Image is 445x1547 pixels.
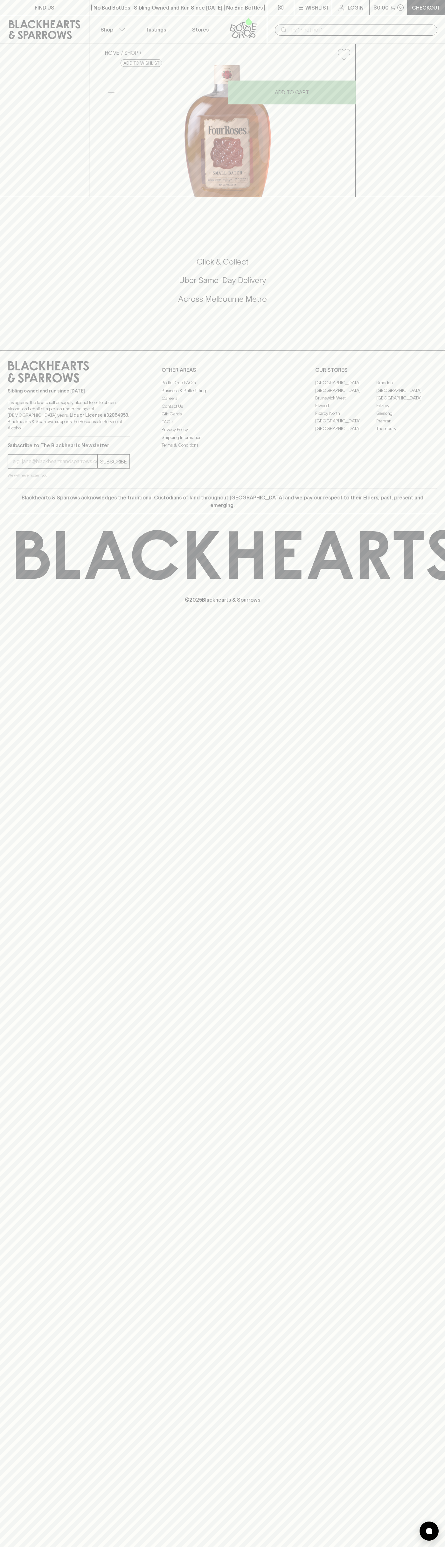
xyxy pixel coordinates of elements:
[162,441,284,449] a: Terms & Conditions
[124,50,138,56] a: SHOP
[315,417,376,425] a: [GEOGRAPHIC_DATA]
[426,1528,432,1534] img: bubble-icon
[89,15,134,44] button: Shop
[8,231,437,338] div: Call to action block
[376,379,437,386] a: Braddon
[228,81,356,104] button: ADD TO CART
[162,387,284,394] a: Business & Bulk Gifting
[8,275,437,286] h5: Uber Same-Day Delivery
[162,379,284,387] a: Bottle Drop FAQ's
[376,394,437,402] a: [GEOGRAPHIC_DATA]
[192,26,209,33] p: Stores
[335,46,353,63] button: Add to wishlist
[373,4,389,11] p: $0.00
[8,441,130,449] p: Subscribe to The Blackhearts Newsletter
[315,366,437,374] p: OUR STORES
[162,366,284,374] p: OTHER AREAS
[121,59,162,67] button: Add to wishlist
[8,472,130,478] p: We will never spam you
[101,26,113,33] p: Shop
[290,25,432,35] input: Try "Pinot noir"
[35,4,54,11] p: FIND US
[399,6,402,9] p: 0
[178,15,223,44] a: Stores
[134,15,178,44] a: Tastings
[162,418,284,426] a: FAQ's
[315,379,376,386] a: [GEOGRAPHIC_DATA]
[162,426,284,434] a: Privacy Policy
[376,402,437,409] a: Fitzroy
[315,386,376,394] a: [GEOGRAPHIC_DATA]
[315,402,376,409] a: Elwood
[376,425,437,432] a: Thornbury
[348,4,364,11] p: Login
[8,388,130,394] p: Sibling owned and run since [DATE]
[275,88,309,96] p: ADD TO CART
[315,409,376,417] a: Fitzroy North
[305,4,330,11] p: Wishlist
[8,257,437,267] h5: Click & Collect
[100,458,127,465] p: SUBSCRIBE
[376,409,437,417] a: Geelong
[162,395,284,402] a: Careers
[100,65,355,197] img: 39315.png
[162,402,284,410] a: Contact Us
[315,425,376,432] a: [GEOGRAPHIC_DATA]
[105,50,120,56] a: HOME
[376,417,437,425] a: Prahran
[146,26,166,33] p: Tastings
[412,4,441,11] p: Checkout
[162,410,284,418] a: Gift Cards
[162,434,284,441] a: Shipping Information
[8,399,130,431] p: It is against the law to sell or supply alcohol to, or to obtain alcohol on behalf of a person un...
[13,456,97,467] input: e.g. jane@blackheartsandsparrows.com.au
[98,455,129,468] button: SUBSCRIBE
[12,494,433,509] p: Blackhearts & Sparrows acknowledges the traditional Custodians of land throughout [GEOGRAPHIC_DAT...
[70,413,128,418] strong: Liquor License #32064953
[315,394,376,402] a: Brunswick West
[8,294,437,304] h5: Across Melbourne Metro
[376,386,437,394] a: [GEOGRAPHIC_DATA]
